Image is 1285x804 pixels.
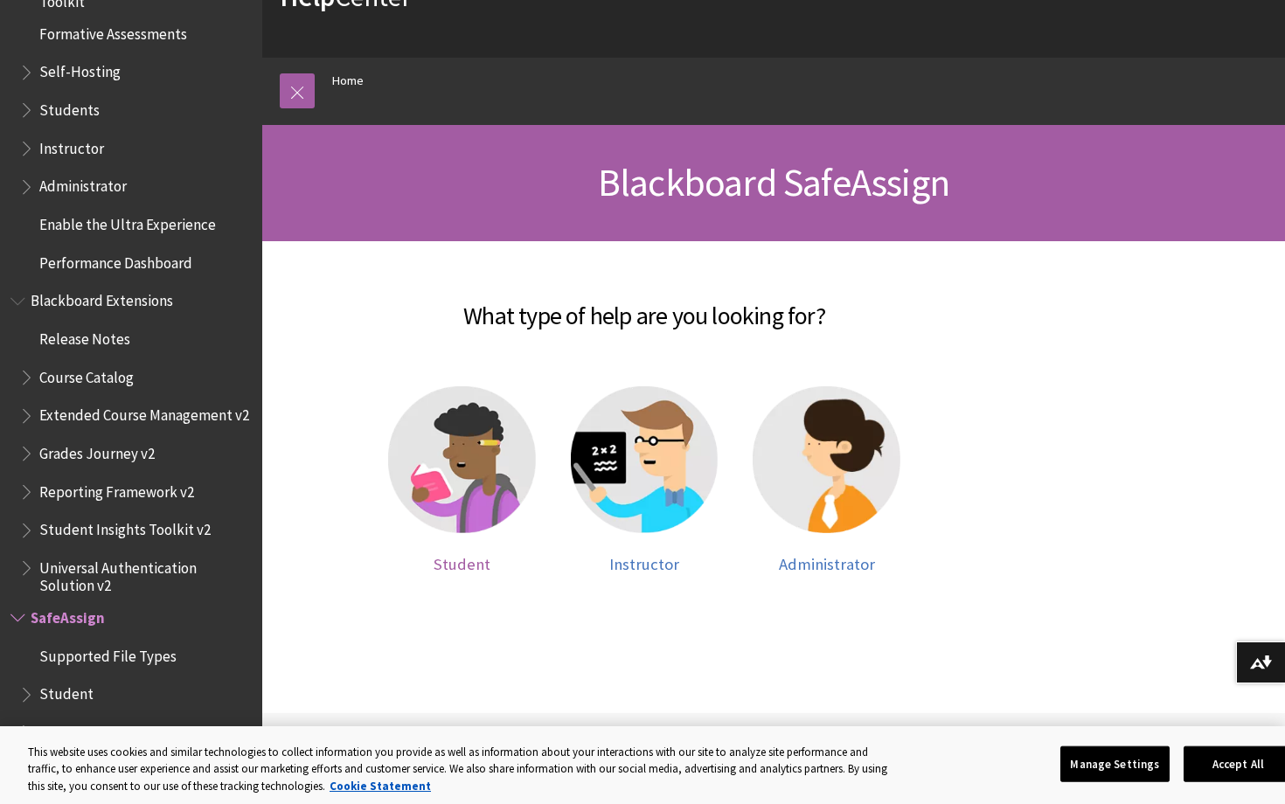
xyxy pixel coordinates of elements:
[571,386,719,534] img: Instructor help
[39,516,211,539] span: Student Insights Toolkit v2
[39,553,250,594] span: Universal Authentication Solution v2
[39,680,94,703] span: Student
[330,779,431,794] a: More information about your privacy, opens in a new tab
[388,386,536,534] img: Student help
[31,287,173,310] span: Blackboard Extensions
[753,386,900,574] a: Administrator help Administrator
[39,401,249,425] span: Extended Course Management v2
[39,19,187,43] span: Formative Assessments
[753,386,900,534] img: Administrator help
[39,248,192,272] span: Performance Dashboard
[39,717,104,741] span: Instructor
[39,210,216,233] span: Enable the Ultra Experience
[39,363,134,386] span: Course Catalog
[332,70,364,92] a: Home
[779,554,875,574] span: Administrator
[609,554,679,574] span: Instructor
[39,641,177,665] span: Supported File Types
[39,95,100,119] span: Students
[10,603,252,785] nav: Book outline for Blackboard SafeAssign
[39,477,194,501] span: Reporting Framework v2
[10,287,252,595] nav: Book outline for Blackboard Extensions
[39,324,130,348] span: Release Notes
[31,603,105,627] span: SafeAssign
[280,276,1009,334] h2: What type of help are you looking for?
[28,744,899,795] div: This website uses cookies and similar technologies to collect information you provide as well as ...
[598,158,949,206] span: Blackboard SafeAssign
[39,58,121,81] span: Self-Hosting
[388,386,536,574] a: Student help Student
[1060,745,1170,782] button: Manage Settings
[571,386,719,574] a: Instructor help Instructor
[434,554,490,574] span: Student
[39,172,127,196] span: Administrator
[39,134,104,157] span: Instructor
[39,439,155,462] span: Grades Journey v2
